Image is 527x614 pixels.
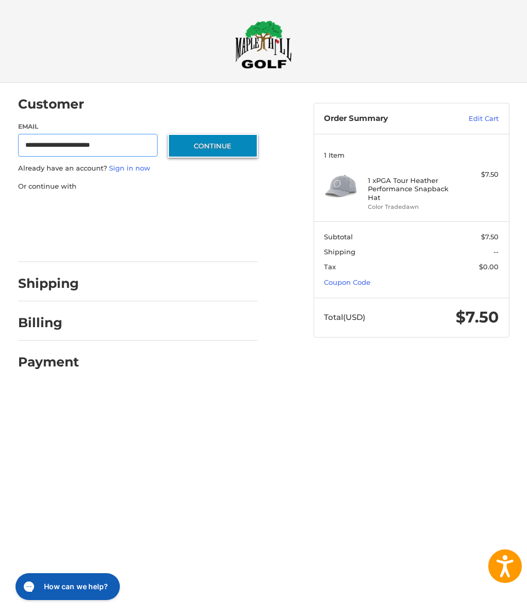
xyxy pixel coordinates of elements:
[10,570,123,604] iframe: Gorgias live chat messenger
[493,248,499,256] span: --
[18,354,79,370] h2: Payment
[455,170,499,180] div: $7.50
[324,151,499,159] h3: 1 Item
[368,203,453,211] li: Color Tradedawn
[109,164,150,172] a: Sign in now
[18,275,79,291] h2: Shipping
[324,263,336,271] span: Tax
[324,114,443,124] h3: Order Summary
[18,122,158,131] label: Email
[18,315,79,331] h2: Billing
[479,263,499,271] span: $0.00
[324,233,353,241] span: Subtotal
[14,202,92,220] iframe: PayPal-paypal
[235,20,292,69] img: Maple Hill Golf
[443,114,499,124] a: Edit Cart
[14,233,92,252] iframe: PayPal-venmo
[324,278,370,286] a: Coupon Code
[368,176,453,202] h4: 1 x PGA Tour Heather Performance Snapback Hat
[102,202,180,220] iframe: PayPal-paylater
[324,312,365,322] span: Total (USD)
[456,308,499,327] span: $7.50
[18,96,84,112] h2: Customer
[18,181,258,192] p: Or continue with
[18,163,258,174] p: Already have an account?
[168,134,258,158] button: Continue
[324,248,355,256] span: Shipping
[481,233,499,241] span: $7.50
